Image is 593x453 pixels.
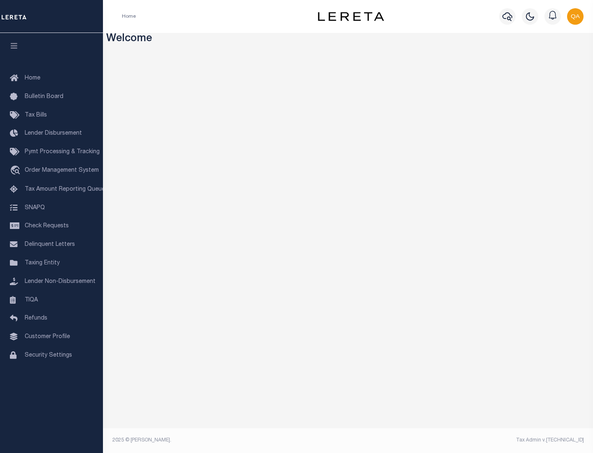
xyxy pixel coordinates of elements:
img: logo-dark.svg [318,12,384,21]
span: TIQA [25,297,38,303]
span: Pymt Processing & Tracking [25,149,100,155]
span: Customer Profile [25,334,70,340]
i: travel_explore [10,166,23,176]
span: Delinquent Letters [25,242,75,248]
div: Tax Admin v.[TECHNICAL_ID] [354,437,584,444]
div: 2025 © [PERSON_NAME]. [106,437,348,444]
span: Home [25,75,40,81]
span: SNAPQ [25,205,45,210]
span: Refunds [25,315,47,321]
span: Bulletin Board [25,94,63,100]
li: Home [122,13,136,20]
span: Lender Non-Disbursement [25,279,96,285]
span: Check Requests [25,223,69,229]
span: Order Management System [25,168,99,173]
h3: Welcome [106,33,590,46]
span: Taxing Entity [25,260,60,266]
span: Security Settings [25,353,72,358]
span: Tax Bills [25,112,47,118]
span: Tax Amount Reporting Queue [25,187,105,192]
img: svg+xml;base64,PHN2ZyB4bWxucz0iaHR0cDovL3d3dy53My5vcmcvMjAwMC9zdmciIHBvaW50ZXItZXZlbnRzPSJub25lIi... [567,8,584,25]
span: Lender Disbursement [25,131,82,136]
